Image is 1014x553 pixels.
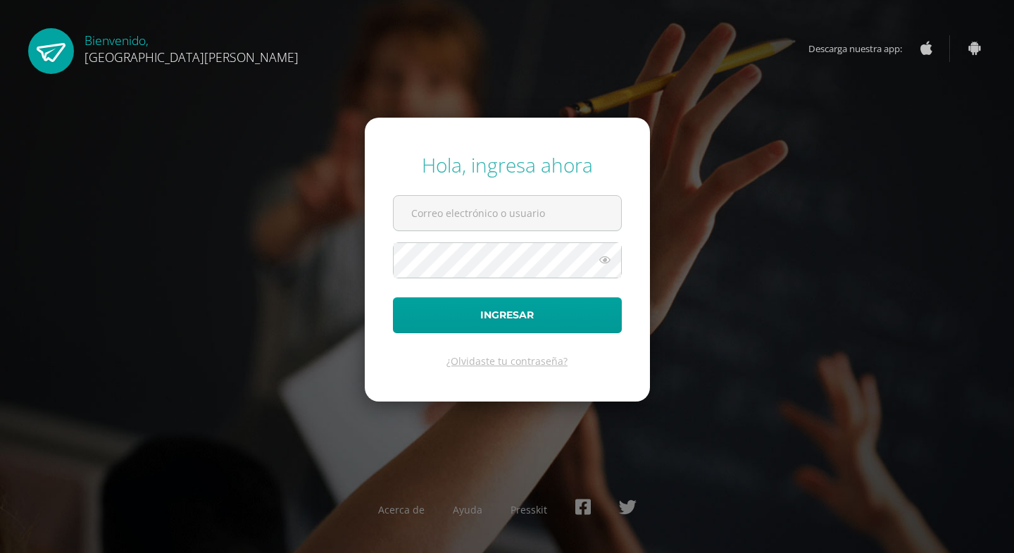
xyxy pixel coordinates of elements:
[511,503,547,516] a: Presskit
[84,49,299,66] span: [GEOGRAPHIC_DATA][PERSON_NAME]
[378,503,425,516] a: Acerca de
[84,28,299,66] div: Bienvenido,
[453,503,482,516] a: Ayuda
[393,297,622,333] button: Ingresar
[446,354,568,368] a: ¿Olvidaste tu contraseña?
[394,196,621,230] input: Correo electrónico o usuario
[393,151,622,178] div: Hola, ingresa ahora
[808,35,916,62] span: Descarga nuestra app:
